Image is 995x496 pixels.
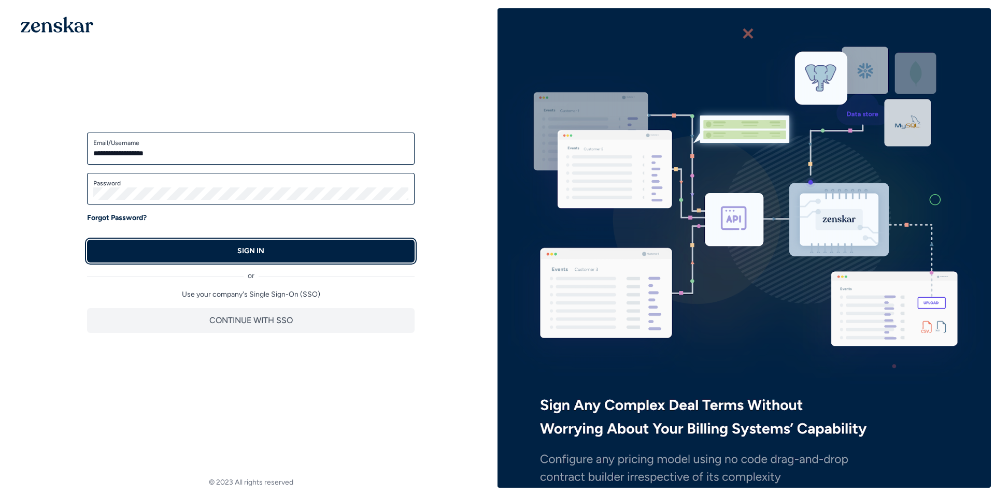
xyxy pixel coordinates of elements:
[21,17,93,33] img: 1OGAJ2xQqyY4LXKgY66KYq0eOWRCkrZdAb3gUhuVAqdWPZE9SRJmCz+oDMSn4zDLXe31Ii730ItAGKgCKgCCgCikA4Av8PJUP...
[93,179,408,187] label: Password
[237,246,264,256] p: SIGN IN
[87,262,415,281] div: or
[87,289,415,300] p: Use your company's Single Sign-On (SSO)
[4,477,497,488] footer: © 2023 All rights reserved
[87,240,415,262] button: SIGN IN
[93,139,408,147] label: Email/Username
[87,213,147,223] a: Forgot Password?
[87,308,415,333] button: CONTINUE WITH SSO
